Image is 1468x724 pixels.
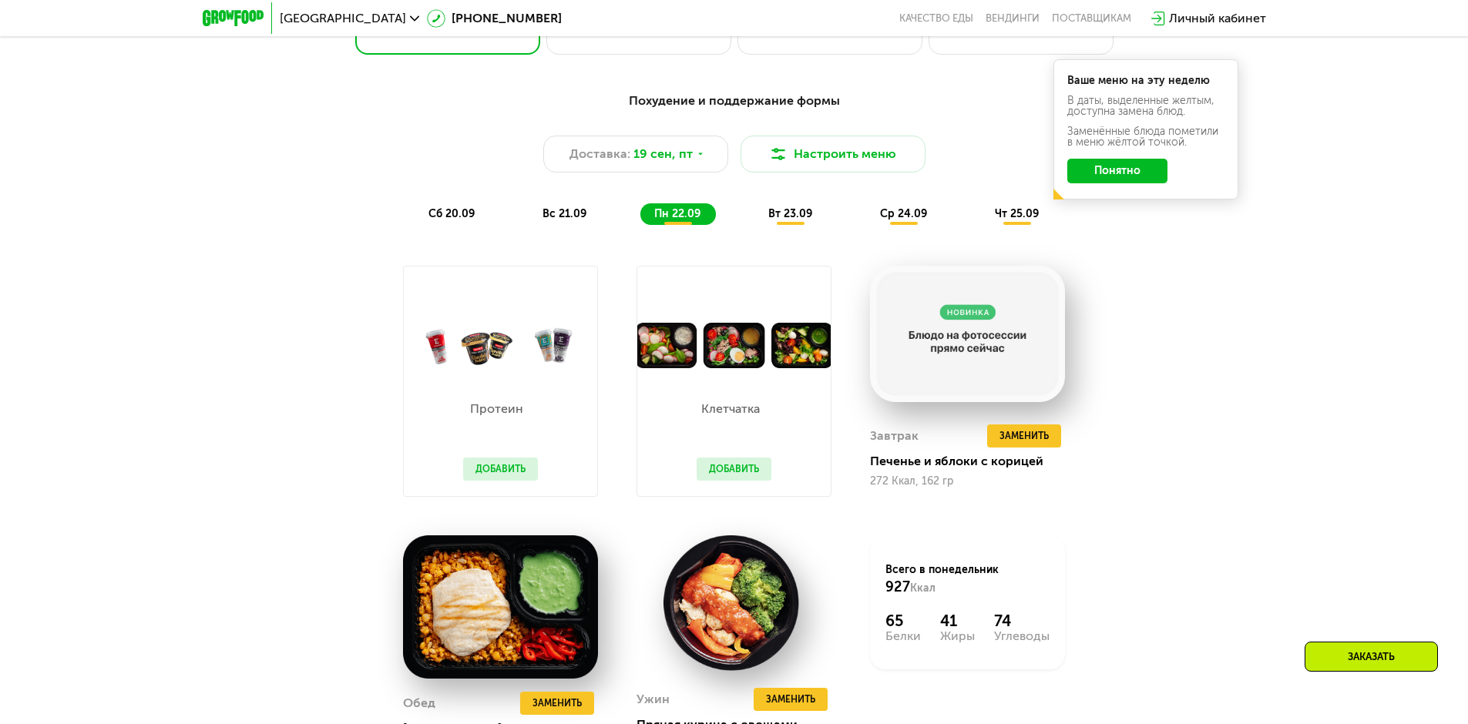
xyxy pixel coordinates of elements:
[986,12,1040,25] a: Вендинги
[697,403,764,415] p: Клетчатка
[766,692,815,707] span: Заменить
[885,612,921,630] div: 65
[428,207,475,220] span: сб 20.09
[768,207,812,220] span: вт 23.09
[880,207,927,220] span: ср 24.09
[280,12,406,25] span: [GEOGRAPHIC_DATA]
[1169,9,1266,28] div: Личный кабинет
[1067,126,1224,148] div: Заменённые блюда пометили в меню жёлтой точкой.
[994,630,1050,642] div: Углеводы
[654,207,700,220] span: пн 22.09
[940,612,975,630] div: 41
[427,9,562,28] a: [PHONE_NUMBER]
[899,12,973,25] a: Качество еды
[987,424,1061,447] button: Заменить
[885,562,1050,596] div: Всего в понедельник
[995,207,1039,220] span: чт 25.09
[1067,159,1167,183] button: Понятно
[885,578,910,595] span: 927
[870,424,919,447] div: Завтрак
[1305,642,1438,672] div: Заказать
[637,688,670,711] div: Ужин
[278,92,1191,111] div: Похудение и поддержание формы
[994,612,1050,630] div: 74
[870,475,1065,488] div: 272 Ккал, 162 гр
[870,454,1077,469] div: Печенье и яблоки с корицей
[741,136,925,173] button: Настроить меню
[910,582,936,595] span: Ккал
[885,630,921,642] div: Белки
[543,207,586,220] span: вс 21.09
[697,458,771,481] button: Добавить
[520,692,594,715] button: Заменить
[754,688,828,711] button: Заменить
[403,692,435,715] div: Обед
[1052,12,1131,25] div: поставщикам
[463,403,530,415] p: Протеин
[569,145,630,163] span: Доставка:
[999,428,1049,444] span: Заменить
[463,458,538,481] button: Добавить
[1067,96,1224,117] div: В даты, выделенные желтым, доступна замена блюд.
[940,630,975,642] div: Жиры
[633,145,693,163] span: 19 сен, пт
[532,696,582,711] span: Заменить
[1067,75,1224,86] div: Ваше меню на эту неделю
